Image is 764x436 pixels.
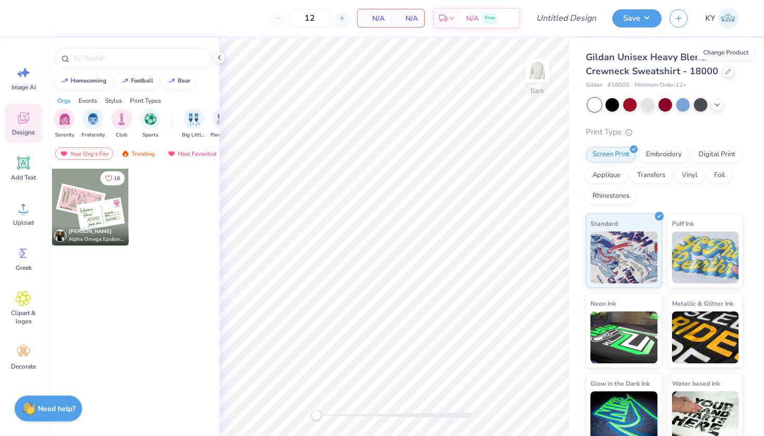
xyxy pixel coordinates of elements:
img: trend_line.gif [167,78,176,84]
div: Trending [116,147,160,160]
button: Like [100,171,125,185]
div: filter for Sports [140,108,161,139]
button: filter button [140,108,161,139]
button: filter button [182,108,206,139]
img: Standard [590,231,657,283]
img: Back [527,60,548,81]
img: most_fav.gif [60,150,68,157]
div: filter for Big Little Reveal [182,108,206,139]
span: N/A [466,13,479,24]
div: Vinyl [675,168,704,183]
button: football [115,73,158,89]
img: Big Little Reveal Image [188,113,200,125]
span: Club [116,131,127,139]
div: bear [178,78,190,84]
div: filter for Fraternity [82,108,105,139]
button: filter button [54,108,75,139]
div: Events [78,96,97,105]
span: Gildan [586,81,602,90]
span: [PERSON_NAME] [69,228,112,235]
button: homecoming [55,73,111,89]
span: Puff Ink [672,218,694,229]
div: homecoming [71,78,107,84]
div: filter for Sorority [54,108,75,139]
span: Greek [16,264,32,272]
img: Metallic & Glitter Ink [672,311,739,363]
img: Sports Image [144,113,156,125]
button: filter button [82,108,105,139]
span: Sports [142,131,159,139]
img: trend_line.gif [60,78,69,84]
div: Transfers [630,168,672,183]
span: # 18000 [608,81,629,90]
div: filter for Parent's Weekend [210,108,234,139]
span: Parent's Weekend [210,131,234,139]
span: Gildan Unisex Heavy Blend™ Crewneck Sweatshirt - 18000 [586,51,718,77]
div: Most Favorited [163,147,221,160]
input: – – [289,9,330,28]
span: Minimum Order: 12 + [635,81,687,90]
span: Designs [12,128,35,137]
span: Glow in the Dark Ink [590,378,650,389]
button: Save [612,9,662,28]
div: Print Types [130,96,161,105]
img: Kiersten York [718,8,739,29]
div: Back [531,86,544,96]
img: Fraternity Image [87,113,99,125]
span: Metallic & Glitter Ink [672,298,733,309]
span: Neon Ink [590,298,616,309]
span: Free [485,15,495,22]
span: Add Text [11,173,36,182]
input: Untitled Design [528,8,604,29]
span: Sorority [55,131,74,139]
span: 18 [114,176,120,181]
a: KY [701,8,743,29]
span: N/A [397,13,418,24]
img: most_fav.gif [167,150,176,157]
div: Rhinestones [586,188,636,204]
div: Orgs [57,96,71,105]
span: N/A [364,13,385,24]
span: Image AI [11,83,36,91]
div: Foil [707,168,732,183]
div: football [131,78,153,84]
div: Embroidery [639,147,689,162]
button: bear [162,73,195,89]
span: Clipart & logos [6,309,41,325]
img: trend_line.gif [121,78,129,84]
img: Parent's Weekend Image [217,113,229,125]
span: KY [705,12,715,24]
span: Decorate [11,362,36,371]
span: Big Little Reveal [182,131,206,139]
span: Standard [590,218,618,229]
button: filter button [210,108,234,139]
div: filter for Club [111,108,132,139]
div: Styles [105,96,122,105]
span: Water based Ink [672,378,720,389]
strong: Need help? [38,404,75,414]
span: Upload [13,219,34,227]
div: Your Org's Fav [55,147,113,160]
img: trending.gif [121,150,129,157]
div: Digital Print [692,147,742,162]
div: Change Product [697,45,754,60]
div: Applique [586,168,627,183]
div: Print Type [586,126,743,138]
div: Accessibility label [311,410,322,420]
img: Sorority Image [59,113,71,125]
span: Alpha Omega Epsilon, [GEOGRAPHIC_DATA][US_STATE] [69,236,125,243]
img: Club Image [116,113,127,125]
img: Puff Ink [672,231,739,283]
input: Try "Alpha" [72,53,205,63]
button: filter button [111,108,132,139]
div: Screen Print [586,147,636,162]
img: Neon Ink [590,311,657,363]
span: Fraternity [82,131,105,139]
